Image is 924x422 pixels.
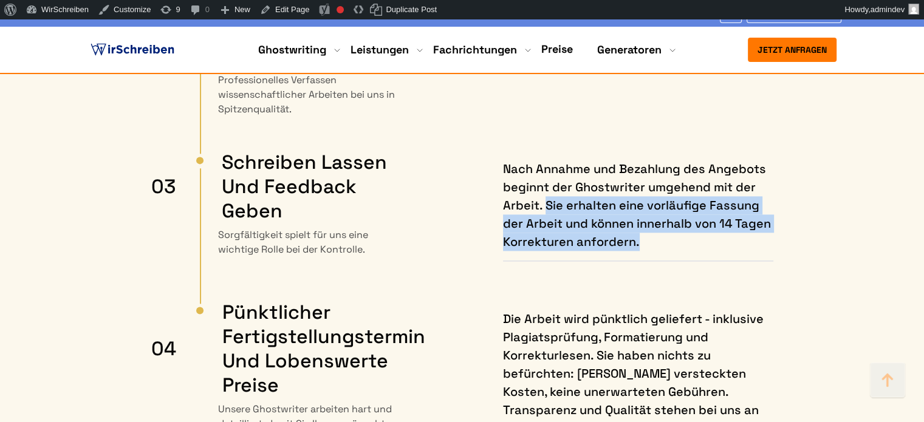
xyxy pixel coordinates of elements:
p: Professionelles Verfassen wissenschaftlicher Arbeiten bei uns in Spitzenqualität. [218,73,409,117]
span: admindev [871,5,905,14]
div: Focus keyphrase not set [337,6,344,13]
img: button top [869,362,906,399]
a: Ghostwriting [258,43,326,57]
a: Generatoren [597,43,662,57]
a: Leistungen [351,43,409,57]
h3: Schreiben lassen und Feedback geben [151,150,409,223]
a: Fachrichtungen [433,43,517,57]
button: Jetzt anfragen [748,38,837,62]
img: logo ghostwriter-österreich [88,41,177,59]
summary: Nach Annahme und Bezahlung des Angebots beginnt der Ghostwriter umgehend mit der Arbeit. Sie erha... [503,160,773,251]
p: Sorgfältigkeit spielt für uns eine wichtige Rolle bei der Kontrolle. [218,228,409,257]
a: Preise [541,42,573,56]
h3: Pünktlicher Fertigstellungstermin und lobenswerte Preise [151,300,409,397]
